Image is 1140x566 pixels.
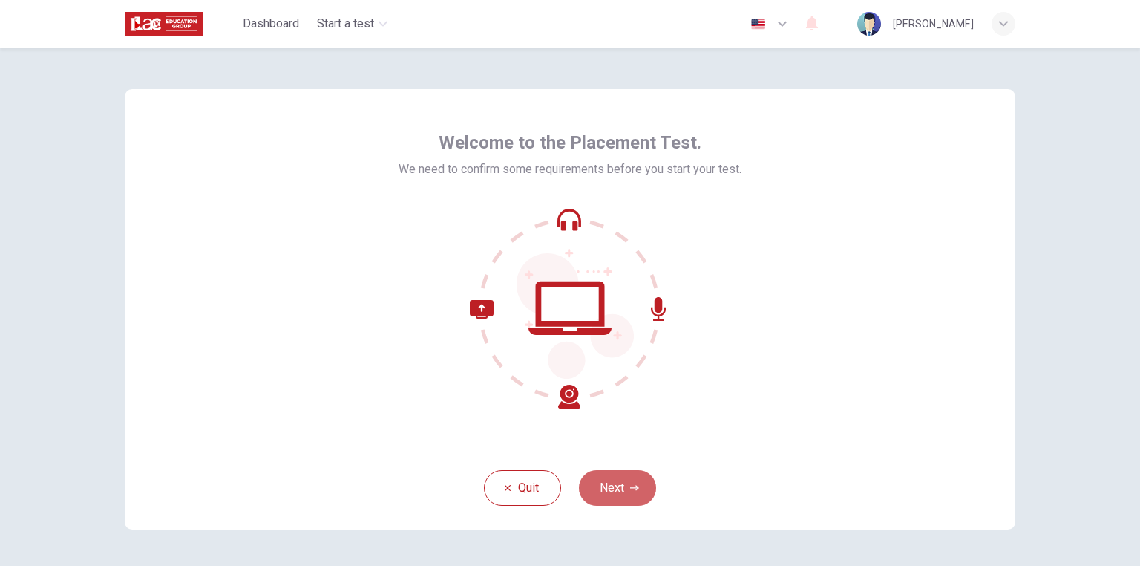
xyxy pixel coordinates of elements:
div: [PERSON_NAME] [893,15,974,33]
button: Next [579,470,656,506]
button: Quit [484,470,561,506]
img: ILAC logo [125,9,203,39]
span: Dashboard [243,15,299,33]
a: ILAC logo [125,9,237,39]
button: Dashboard [237,10,305,37]
span: We need to confirm some requirements before you start your test. [399,160,741,178]
span: Start a test [317,15,374,33]
span: Welcome to the Placement Test. [439,131,701,154]
img: en [749,19,767,30]
button: Start a test [311,10,393,37]
img: Profile picture [857,12,881,36]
